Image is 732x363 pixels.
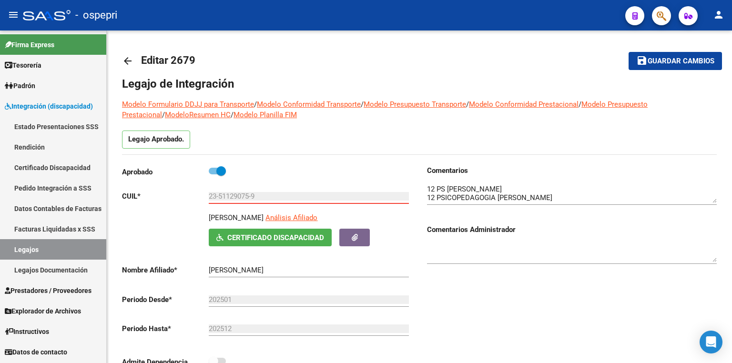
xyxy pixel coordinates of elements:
span: Datos de contacto [5,347,67,357]
mat-icon: menu [8,9,19,20]
p: CUIL [122,191,209,202]
a: Modelo Conformidad Transporte [257,100,361,109]
button: Guardar cambios [629,52,722,70]
div: Open Intercom Messenger [700,331,722,353]
a: Modelo Conformidad Prestacional [469,100,579,109]
p: Periodo Desde [122,294,209,305]
p: [PERSON_NAME] [209,212,264,223]
a: Modelo Presupuesto Transporte [364,100,466,109]
span: Instructivos [5,326,49,337]
span: Análisis Afiliado [265,213,317,222]
mat-icon: save [636,55,648,66]
a: ModeloResumen HC [165,111,231,119]
span: Explorador de Archivos [5,306,81,316]
p: Aprobado [122,167,209,177]
span: Integración (discapacidad) [5,101,93,111]
span: Guardar cambios [648,57,714,66]
button: Certificado Discapacidad [209,229,332,246]
span: Tesorería [5,60,41,71]
h3: Comentarios Administrador [427,224,717,235]
span: Firma Express [5,40,54,50]
h3: Comentarios [427,165,717,176]
p: Periodo Hasta [122,323,209,334]
span: Editar 2679 [141,54,195,66]
span: Certificado Discapacidad [227,233,324,242]
p: Nombre Afiliado [122,265,209,275]
p: Legajo Aprobado. [122,131,190,149]
a: Modelo Planilla FIM [234,111,297,119]
span: Padrón [5,81,35,91]
h1: Legajo de Integración [122,76,717,91]
mat-icon: arrow_back [122,55,133,67]
span: Prestadores / Proveedores [5,285,91,296]
span: - ospepri [75,5,117,26]
a: Modelo Formulario DDJJ para Transporte [122,100,254,109]
mat-icon: person [713,9,724,20]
